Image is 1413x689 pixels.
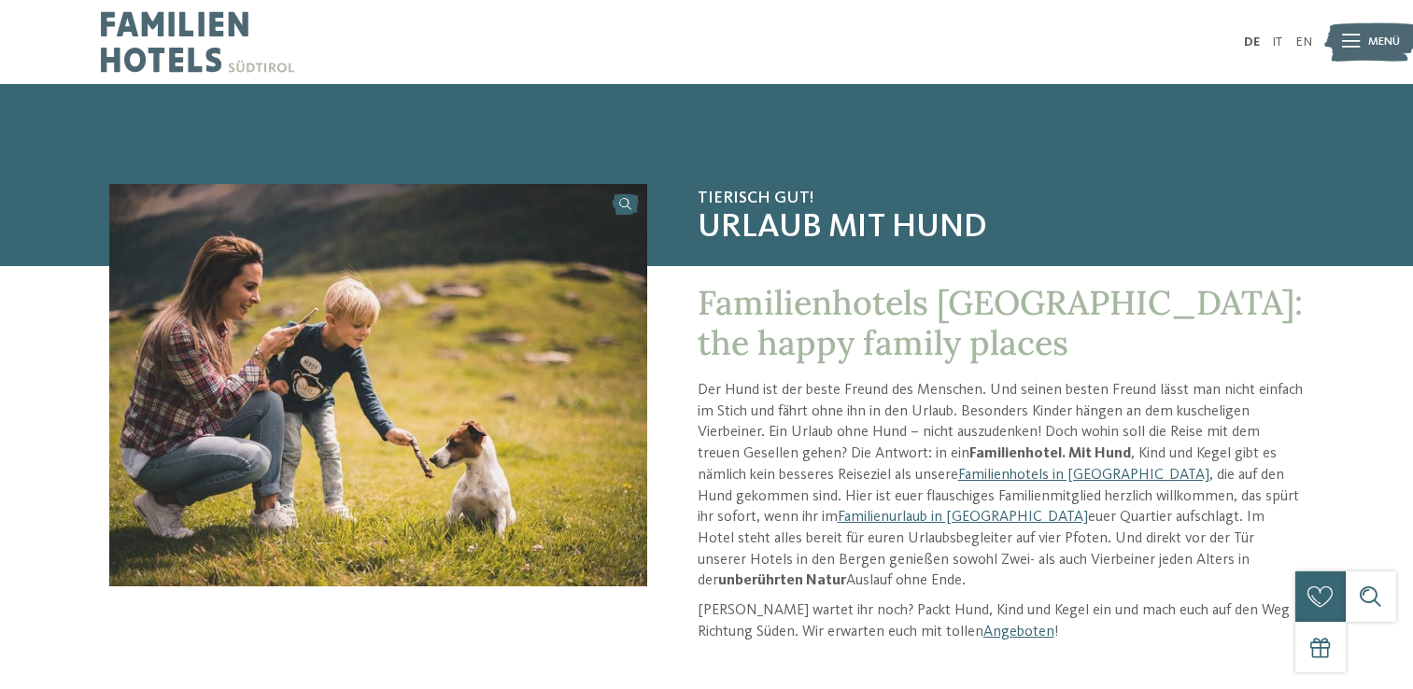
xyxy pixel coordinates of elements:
[698,281,1303,364] span: Familienhotels [GEOGRAPHIC_DATA]: the happy family places
[109,184,647,586] img: Familienhotel: Mit Hund in den Urlaub
[1272,35,1282,49] a: IT
[838,510,1088,525] a: Familienurlaub in [GEOGRAPHIC_DATA]
[1295,35,1312,49] a: EN
[1244,35,1260,49] a: DE
[983,625,1054,640] a: Angeboten
[718,573,846,588] strong: unberührten Natur
[698,380,1304,592] p: Der Hund ist der beste Freund des Menschen. Und seinen besten Freund lässt man nicht einfach im S...
[969,446,1131,461] strong: Familienhotel. Mit Hund
[698,600,1304,642] p: [PERSON_NAME] wartet ihr noch? Packt Hund, Kind und Kegel ein und mach euch auf den Weg Richtung ...
[1368,34,1400,50] span: Menü
[698,208,1304,248] span: Urlaub mit Hund
[698,189,1304,209] span: Tierisch gut!
[958,468,1209,483] a: Familienhotels in [GEOGRAPHIC_DATA]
